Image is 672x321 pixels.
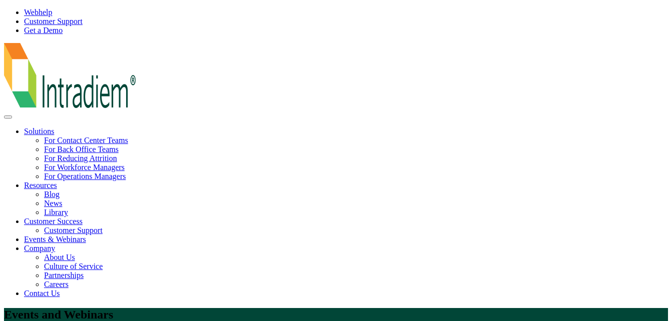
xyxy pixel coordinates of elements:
a: For Operations Managers [44,172,126,180]
a: Solutions [24,127,54,135]
a: Culture of Service [44,262,103,270]
a: Resources [24,181,57,189]
a: News [44,199,62,207]
a: About Us [44,253,75,261]
a: Blog [44,190,60,198]
a: Customer Support [44,226,103,234]
a: For Workforce Managers [44,163,125,171]
a: Get a Demo [24,26,63,34]
a: Library [44,208,68,216]
a: Partnerships [44,271,84,279]
a: Customer Support [24,17,83,25]
img: Intradiem [4,43,136,108]
a: Customer Success [24,217,83,225]
a: For Reducing Attrition [44,154,117,162]
button: mobile-nav [4,115,12,118]
a: Contact Us [24,289,60,297]
a: Careers [44,280,69,288]
a: For Contact Center Teams [44,136,128,144]
a: Events & Webinars [24,235,86,243]
a: Company [24,244,55,252]
a: Webhelp [24,8,52,16]
a: For Back Office Teams [44,145,119,153]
